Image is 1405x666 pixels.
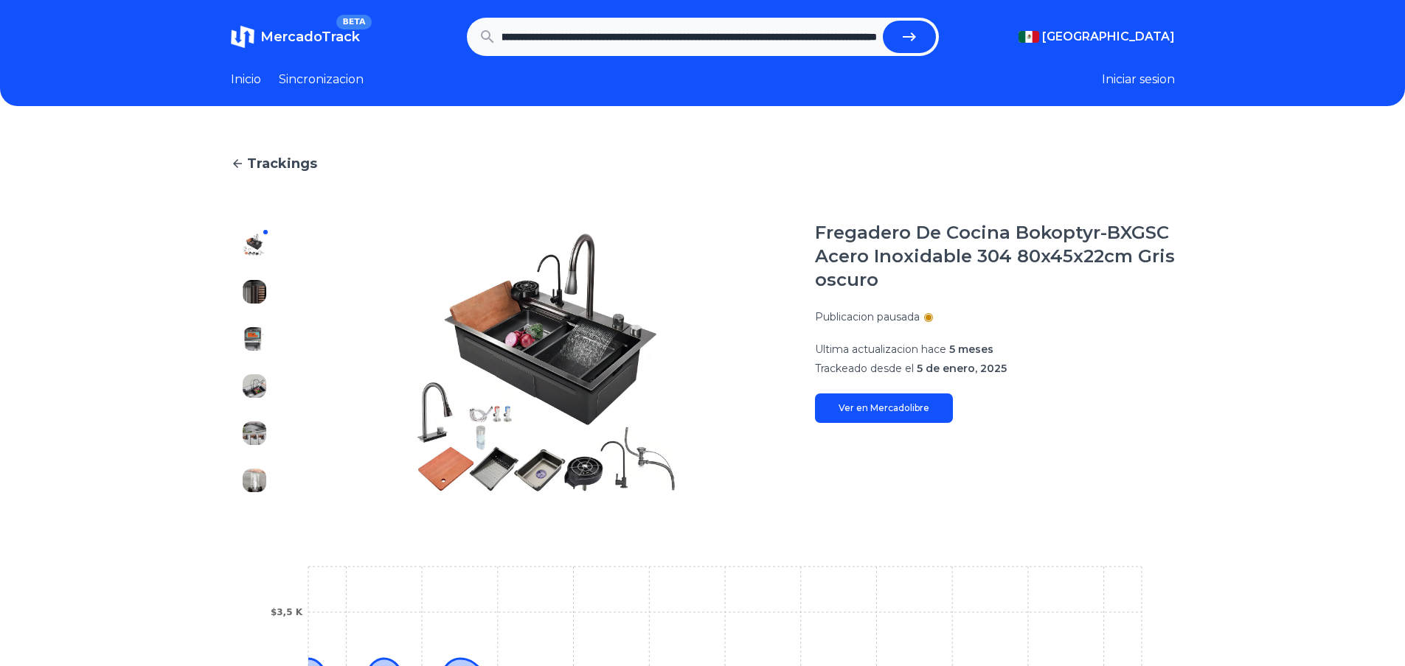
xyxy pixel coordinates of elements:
img: MercadoTrack [231,25,254,49]
img: Fregadero De Cocina Bokoptyr-BXGSC Acero Inoxidable 304 80x45x22cm Gris oscuro [243,374,266,398]
a: MercadoTrackBETA [231,25,360,49]
span: BETA [336,15,371,29]
span: Trackeado desde el [815,362,914,375]
a: Ver en Mercadolibre [815,393,953,423]
span: [GEOGRAPHIC_DATA] [1042,28,1175,46]
tspan: $3,5 K [270,607,302,617]
p: Publicacion pausada [815,309,920,324]
button: [GEOGRAPHIC_DATA] [1019,28,1175,46]
span: 5 de enero, 2025 [917,362,1007,375]
img: Fregadero De Cocina Bokoptyr-BXGSC Acero Inoxidable 304 80x45x22cm Gris oscuro [243,469,266,492]
img: Fregadero De Cocina Bokoptyr-BXGSC Acero Inoxidable 304 80x45x22cm Gris oscuro [243,327,266,351]
img: Fregadero De Cocina Bokoptyr-BXGSC Acero Inoxidable 304 80x45x22cm Gris oscuro [243,421,266,445]
img: Fregadero De Cocina Bokoptyr-BXGSC Acero Inoxidable 304 80x45x22cm Gris oscuro [243,233,266,256]
span: 5 meses [949,343,993,356]
img: Fregadero De Cocina Bokoptyr-BXGSC Acero Inoxidable 304 80x45x22cm Gris oscuro [243,280,266,304]
button: Iniciar sesion [1102,71,1175,88]
span: Trackings [247,153,317,174]
a: Trackings [231,153,1175,174]
a: Inicio [231,71,261,88]
img: Fregadero De Cocina Bokoptyr-BXGSC Acero Inoxidable 304 80x45x22cm Gris oscuro [308,221,785,504]
img: Mexico [1019,31,1039,43]
span: MercadoTrack [260,29,360,45]
h1: Fregadero De Cocina Bokoptyr-BXGSC Acero Inoxidable 304 80x45x22cm Gris oscuro [815,221,1175,292]
a: Sincronizacion [279,71,364,88]
span: Ultima actualizacion hace [815,343,946,356]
